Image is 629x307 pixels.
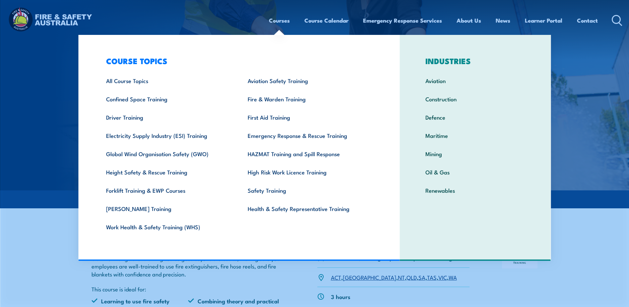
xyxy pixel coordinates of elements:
[407,273,417,281] a: QLD
[237,108,379,126] a: First Aid Training
[96,56,379,65] h3: COURSE TOPICS
[96,181,237,199] a: Forklift Training & EWP Courses
[343,273,396,281] a: [GEOGRAPHIC_DATA]
[92,285,285,293] p: This course is ideal for:
[96,145,237,163] a: Global Wind Organisation Safety (GWO)
[331,254,455,261] p: Individuals, Small groups or Corporate bookings
[237,90,379,108] a: Fire & Warden Training
[331,293,350,300] p: 3 hours
[96,126,237,145] a: Electricity Supply Industry (ESI) Training
[237,163,379,181] a: High Risk Work Licence Training
[237,145,379,163] a: HAZMAT Training and Spill Response
[331,273,341,281] a: ACT
[237,199,379,218] a: Health & Safety Representative Training
[415,71,535,90] a: Aviation
[92,255,285,278] p: Our Fire Extinguisher training course goes beyond the basics, making sure your employees are well...
[415,163,535,181] a: Oil & Gas
[96,218,237,236] a: Work Health & Safety Training (WHS)
[363,12,442,29] a: Emergency Response Services
[237,126,379,145] a: Emergency Response & Rescue Training
[496,12,510,29] a: News
[415,108,535,126] a: Defence
[398,273,405,281] a: NT
[269,12,290,29] a: Courses
[415,126,535,145] a: Maritime
[237,181,379,199] a: Safety Training
[96,163,237,181] a: Height Safety & Rescue Training
[331,273,457,281] p: , , , , , , ,
[96,108,237,126] a: Driver Training
[457,12,481,29] a: About Us
[415,181,535,199] a: Renewables
[427,273,437,281] a: TAS
[577,12,598,29] a: Contact
[525,12,562,29] a: Learner Portal
[415,56,535,65] h3: INDUSTRIES
[237,71,379,90] a: Aviation Safety Training
[415,90,535,108] a: Construction
[96,199,237,218] a: [PERSON_NAME] Training
[449,273,457,281] a: WA
[96,90,237,108] a: Confined Space Training
[96,71,237,90] a: All Course Topics
[438,273,447,281] a: VIC
[415,145,535,163] a: Mining
[304,12,348,29] a: Course Calendar
[418,273,425,281] a: SA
